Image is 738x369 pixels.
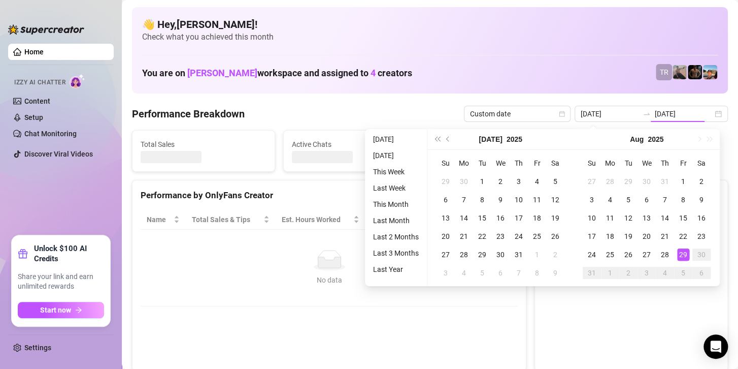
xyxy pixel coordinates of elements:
span: Sales / Hour [372,214,420,225]
a: Chat Monitoring [24,130,77,138]
div: No data [151,274,508,286]
span: swap-right [643,110,651,118]
img: Zach [703,65,717,79]
span: Messages Sent [443,139,568,150]
a: Home [24,48,44,56]
span: Name [147,214,172,225]
span: Share your link and earn unlimited rewards [18,272,104,292]
a: Discover Viral Videos [24,150,93,158]
span: Izzy AI Chatter [14,78,65,87]
span: Active Chats [292,139,418,150]
img: AI Chatter [70,74,85,88]
span: arrow-right [75,306,82,314]
th: Sales / Hour [365,210,434,230]
h4: Performance Breakdown [132,107,245,121]
span: Start now [40,306,71,314]
div: Open Intercom Messenger [703,334,728,359]
span: TR [660,67,668,78]
img: logo-BBDzfeDw.svg [8,24,84,35]
img: LC [673,65,687,79]
h1: You are on workspace and assigned to creators [142,68,412,79]
th: Name [141,210,186,230]
a: Settings [24,344,51,352]
span: [PERSON_NAME] [187,68,257,78]
strong: Unlock $100 AI Credits [34,243,104,264]
span: Total Sales & Tips [192,214,261,225]
a: Content [24,97,50,105]
h4: 👋 Hey, [PERSON_NAME] ! [142,17,718,32]
button: Start nowarrow-right [18,302,104,318]
span: calendar [559,111,565,117]
span: Custom date [470,106,564,121]
span: Check what you achieved this month [142,32,718,43]
input: End date [655,108,713,119]
th: Total Sales & Tips [186,210,276,230]
img: Trent [688,65,702,79]
input: Start date [581,108,639,119]
span: Total Sales [141,139,266,150]
div: Sales by OnlyFans Creator [543,189,719,202]
span: to [643,110,651,118]
th: Chat Conversion [434,210,518,230]
span: Chat Conversion [440,214,504,225]
div: Est. Hours Worked [282,214,352,225]
span: gift [18,249,28,259]
span: 4 [371,68,376,78]
a: Setup [24,113,43,121]
div: Performance by OnlyFans Creator [141,189,518,202]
